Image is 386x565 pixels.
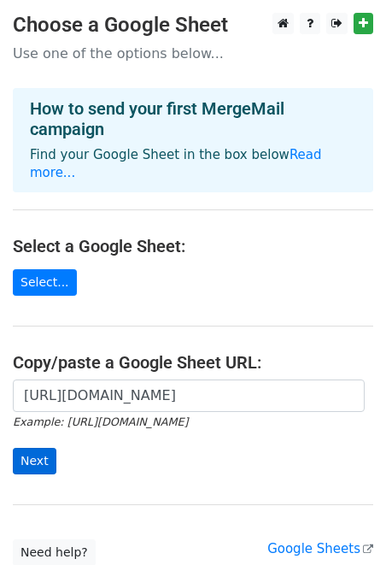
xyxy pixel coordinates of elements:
small: Example: [URL][DOMAIN_NAME] [13,415,188,428]
p: Use one of the options below... [13,44,373,62]
p: Find your Google Sheet in the box below [30,146,356,182]
h4: Select a Google Sheet: [13,236,373,256]
h4: Copy/paste a Google Sheet URL: [13,352,373,373]
a: Select... [13,269,77,296]
input: Paste your Google Sheet URL here [13,380,365,412]
h3: Choose a Google Sheet [13,13,373,38]
iframe: Chat Widget [301,483,386,565]
h4: How to send your first MergeMail campaign [30,98,356,139]
a: Google Sheets [267,541,373,556]
a: Read more... [30,147,322,180]
input: Next [13,448,56,474]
